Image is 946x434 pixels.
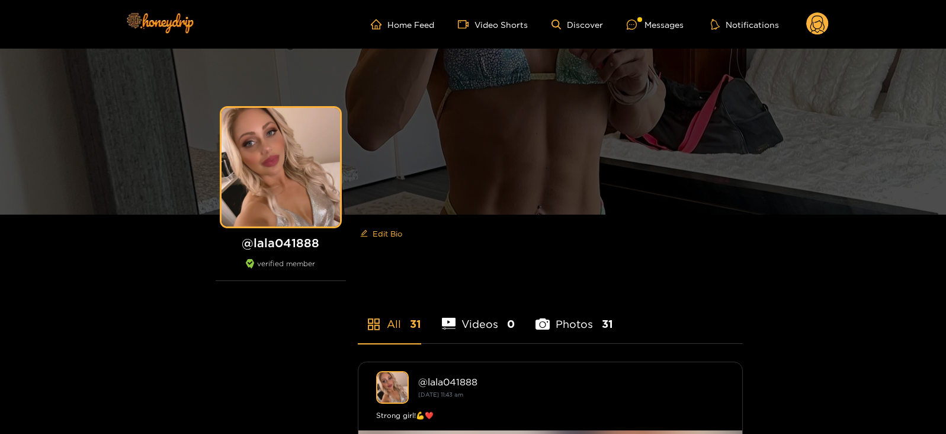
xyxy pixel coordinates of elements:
span: video-camera [458,19,474,30]
div: Messages [627,18,684,31]
a: Video Shorts [458,19,528,30]
li: Videos [442,290,515,343]
span: 31 [602,317,613,331]
div: @ lala041888 [418,376,724,387]
button: editEdit Bio [358,224,405,243]
button: Notifications [707,18,783,30]
img: lala041888 [376,371,409,404]
span: 0 [507,317,515,331]
h1: @ lala041888 [216,235,346,250]
div: verified member [216,259,346,281]
li: Photos [535,290,613,343]
span: home [371,19,387,30]
li: All [358,290,421,343]
span: Edit Bio [373,228,402,240]
span: 31 [410,317,421,331]
span: edit [360,229,368,238]
a: Discover [551,20,603,30]
span: appstore [367,317,381,331]
small: [DATE] 11:43 am [418,391,463,398]
div: Strong girl!💪❤️ [376,410,724,422]
a: Home Feed [371,19,434,30]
